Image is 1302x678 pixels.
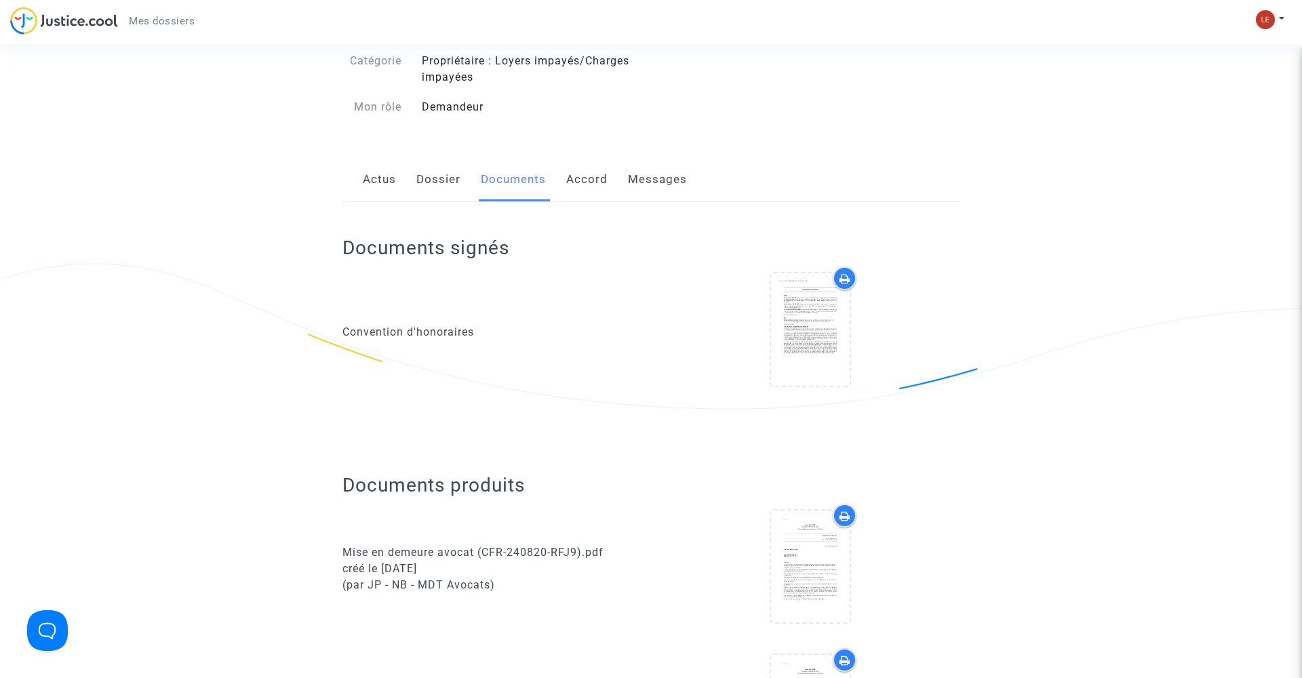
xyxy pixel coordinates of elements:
h2: Documents produits [342,473,960,497]
div: créé le [DATE] [342,561,642,577]
a: Mes dossiers [118,11,205,31]
a: Documents [481,157,546,202]
img: jc-logo.svg [10,7,118,35]
div: Convention d'honoraires [342,324,642,340]
iframe: Help Scout Beacon - Open [27,610,68,651]
h2: Documents signés [342,236,509,260]
div: Catégorie [332,53,412,85]
a: Actus [363,157,396,202]
a: Accord [566,157,608,202]
a: Messages [628,157,687,202]
div: Propriétaire : Loyers impayés/Charges impayées [412,53,651,85]
div: (par JP - NB - MDT Avocats) [342,577,642,593]
a: Dossier [416,157,460,202]
span: Mes dossiers [129,15,195,27]
div: Mon rôle [332,99,412,115]
div: Mise en demeure avocat (CFR-240820-RFJ9).pdf [342,544,642,561]
div: Demandeur [412,99,651,115]
img: 4d9227a24377f7d97e8abcd958bcfdca [1256,10,1275,29]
